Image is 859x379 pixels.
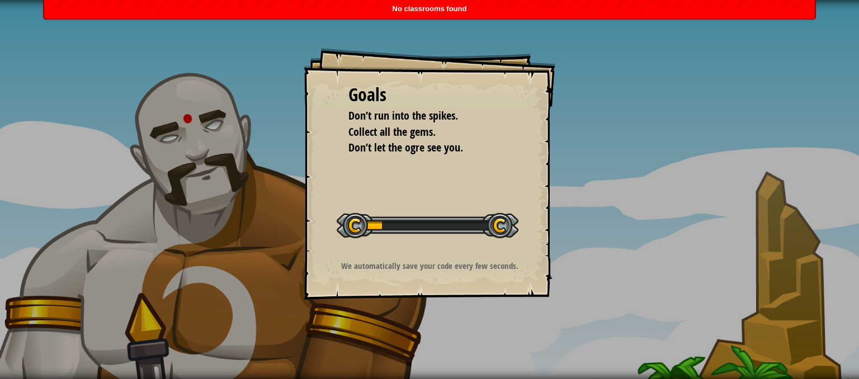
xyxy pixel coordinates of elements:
[348,140,463,155] span: Don’t let the ogre see you.
[348,124,436,139] span: Collect all the gems.
[334,108,508,124] li: Don’t run into the spikes.
[348,108,458,123] span: Don’t run into the spikes.
[393,4,467,13] span: No classrooms found
[334,124,508,140] li: Collect all the gems.
[348,82,511,108] div: Goals
[334,140,508,156] li: Don’t let the ogre see you.
[318,260,542,272] p: We automatically save your code every few seconds.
